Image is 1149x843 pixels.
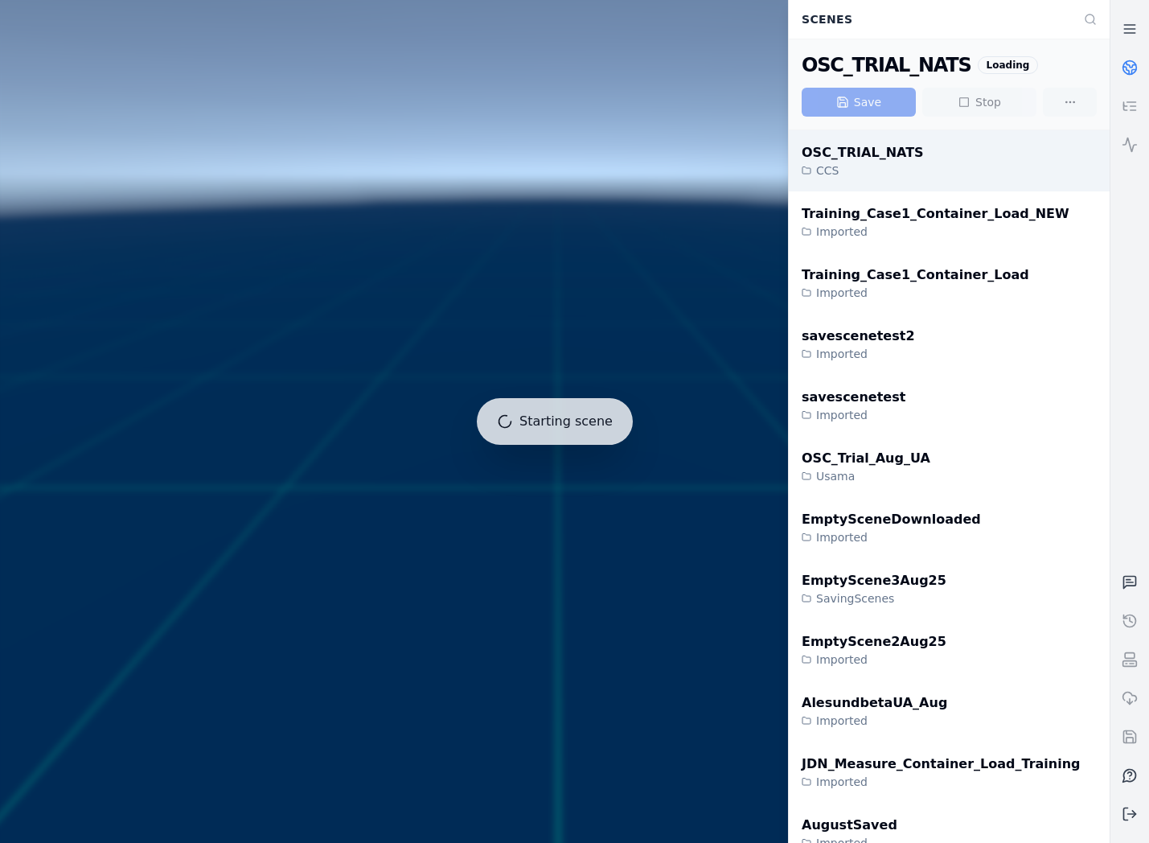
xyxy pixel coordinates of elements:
div: Imported [802,713,947,729]
div: Scenes [792,4,1074,35]
div: AlesundbetaUA_Aug [802,693,947,713]
div: EmptyScene2Aug25 [802,632,946,652]
div: Imported [802,407,905,423]
div: savescenetest2 [802,327,915,346]
div: CCS [802,162,924,179]
div: Imported [802,346,915,362]
div: Imported [802,652,946,668]
div: Imported [802,529,981,545]
div: OSC_TRIAL_NATS [802,143,924,162]
div: Loading [978,56,1039,74]
div: Usama [802,468,930,484]
div: savescenetest [802,388,905,407]
div: Imported [802,774,1081,790]
div: OSC_Trial_Aug_UA [802,449,930,468]
div: Training_Case1_Container_Load [802,265,1029,285]
div: JDN_Measure_Container_Load_Training [802,755,1081,774]
div: EmptyScene3Aug25 [802,571,946,590]
div: Imported [802,285,1029,301]
div: Training_Case1_Container_Load_NEW [802,204,1069,224]
div: AugustSaved [802,816,897,835]
div: SavingScenes [802,590,946,607]
div: EmptySceneDownloaded [802,510,981,529]
div: OSC_TRIAL_NATS [802,52,971,78]
div: Imported [802,224,1069,240]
